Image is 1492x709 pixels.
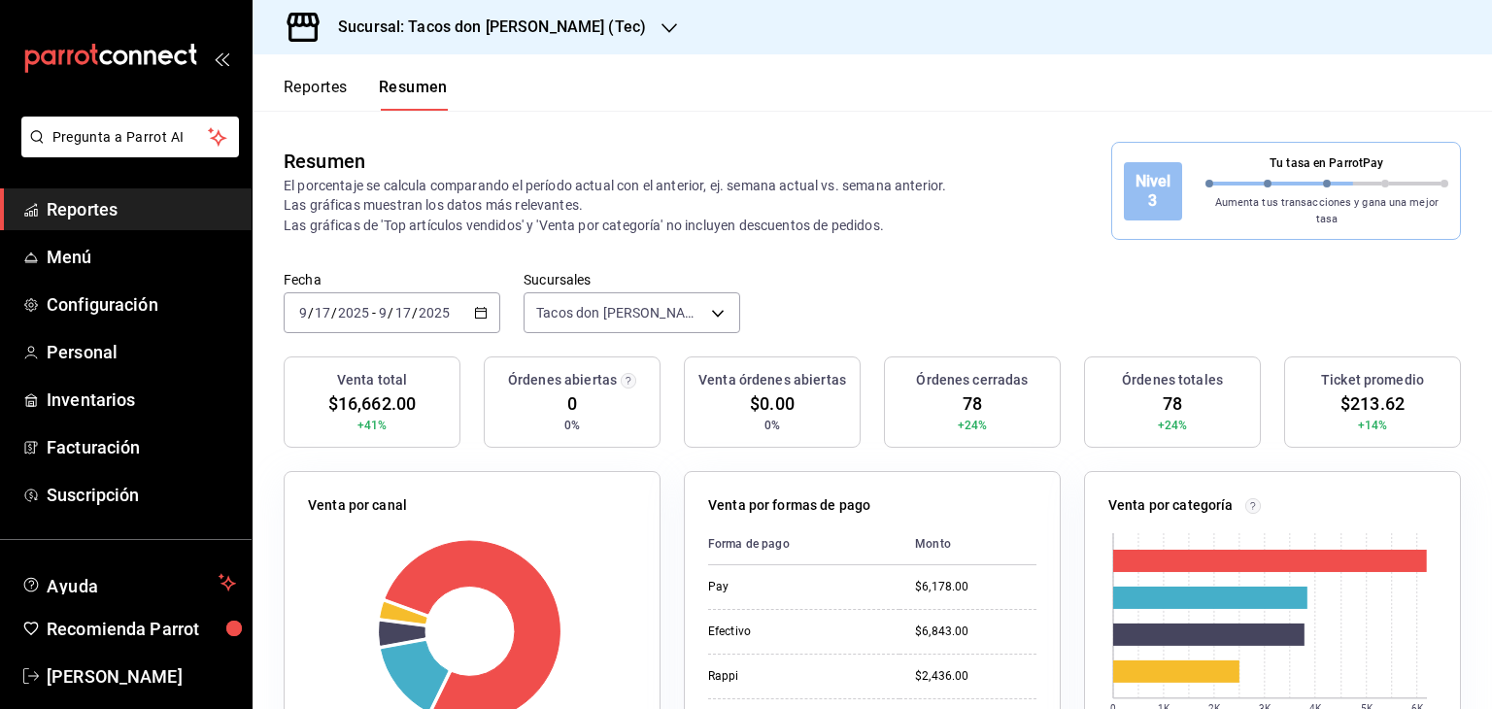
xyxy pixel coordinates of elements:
span: $16,662.00 [328,390,416,417]
span: / [412,305,418,321]
h3: Órdenes cerradas [916,370,1028,390]
span: 78 [1163,390,1182,417]
div: $6,843.00 [915,624,1036,640]
div: Resumen [284,147,365,176]
div: Efectivo [708,624,884,640]
button: Resumen [379,78,448,111]
button: Reportes [284,78,348,111]
span: Recomienda Parrot [47,616,236,642]
span: Configuración [47,291,236,318]
input: -- [298,305,308,321]
input: -- [378,305,388,321]
button: Pregunta a Parrot AI [21,117,239,157]
th: Monto [899,523,1036,565]
input: -- [314,305,331,321]
div: Pay [708,579,884,595]
span: +41% [357,417,388,434]
p: Aumenta tus transacciones y gana una mejor tasa [1205,195,1449,227]
p: Venta por formas de pago [708,495,870,516]
th: Forma de pago [708,523,899,565]
span: 0 [567,390,577,417]
span: Personal [47,339,236,365]
span: +24% [1158,417,1188,434]
input: ---- [337,305,370,321]
span: Pregunta a Parrot AI [52,127,209,148]
span: [PERSON_NAME] [47,663,236,690]
span: Suscripción [47,482,236,508]
span: Ayuda [47,571,211,594]
span: Facturación [47,434,236,460]
span: Reportes [47,196,236,222]
span: Inventarios [47,387,236,413]
p: Venta por categoría [1108,495,1234,516]
h3: Ticket promedio [1321,370,1424,390]
span: - [372,305,376,321]
div: $2,436.00 [915,668,1036,685]
h3: Órdenes abiertas [508,370,617,390]
h3: Venta órdenes abiertas [698,370,846,390]
span: Menú [47,244,236,270]
div: navigation tabs [284,78,448,111]
span: 78 [963,390,982,417]
h3: Venta total [337,370,407,390]
span: / [308,305,314,321]
h3: Órdenes totales [1122,370,1223,390]
span: 0% [764,417,780,434]
span: $0.00 [750,390,795,417]
label: Sucursales [524,273,740,287]
p: Venta por canal [308,495,407,516]
input: ---- [418,305,451,321]
span: 0% [564,417,580,434]
p: Tu tasa en ParrotPay [1205,154,1449,172]
label: Fecha [284,273,500,287]
p: El porcentaje se calcula comparando el período actual con el anterior, ej. semana actual vs. sema... [284,176,970,234]
span: +14% [1358,417,1388,434]
span: $213.62 [1340,390,1405,417]
a: Pregunta a Parrot AI [14,141,239,161]
input: -- [394,305,412,321]
h3: Sucursal: Tacos don [PERSON_NAME] (Tec) [322,16,646,39]
div: Nivel 3 [1124,162,1182,220]
span: / [331,305,337,321]
span: / [388,305,393,321]
span: +24% [958,417,988,434]
div: Rappi [708,668,884,685]
div: $6,178.00 [915,579,1036,595]
span: Tacos don [PERSON_NAME] (Tec) [536,303,704,322]
button: open_drawer_menu [214,51,229,66]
